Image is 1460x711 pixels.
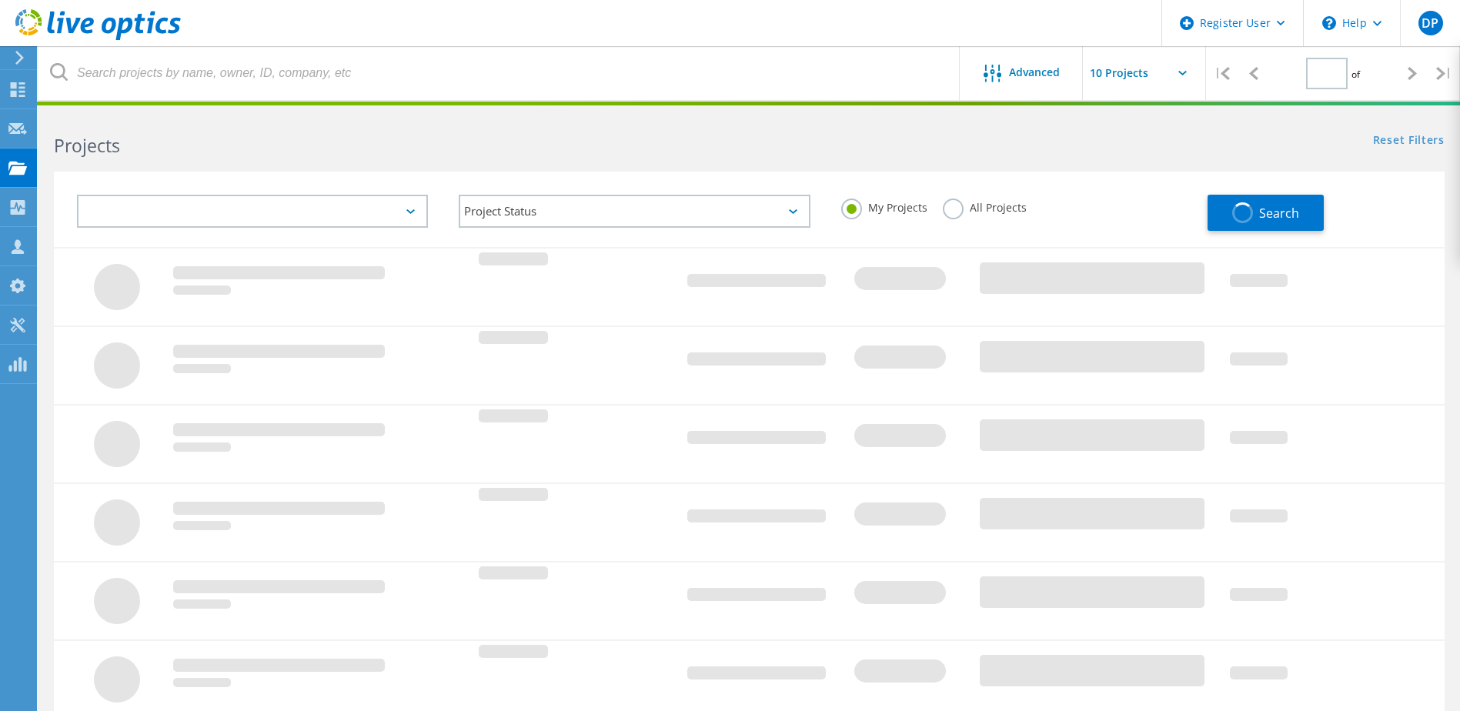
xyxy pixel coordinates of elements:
[1351,68,1360,81] span: of
[841,199,927,213] label: My Projects
[1259,205,1299,222] span: Search
[38,46,961,100] input: Search projects by name, owner, ID, company, etc
[1428,46,1460,101] div: |
[459,195,810,228] div: Project Status
[1373,135,1445,148] a: Reset Filters
[1208,195,1324,231] button: Search
[943,199,1027,213] label: All Projects
[1422,17,1438,29] span: DP
[1206,46,1238,101] div: |
[1009,67,1060,78] span: Advanced
[54,133,120,158] b: Projects
[1322,16,1336,30] svg: \n
[15,32,181,43] a: Live Optics Dashboard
